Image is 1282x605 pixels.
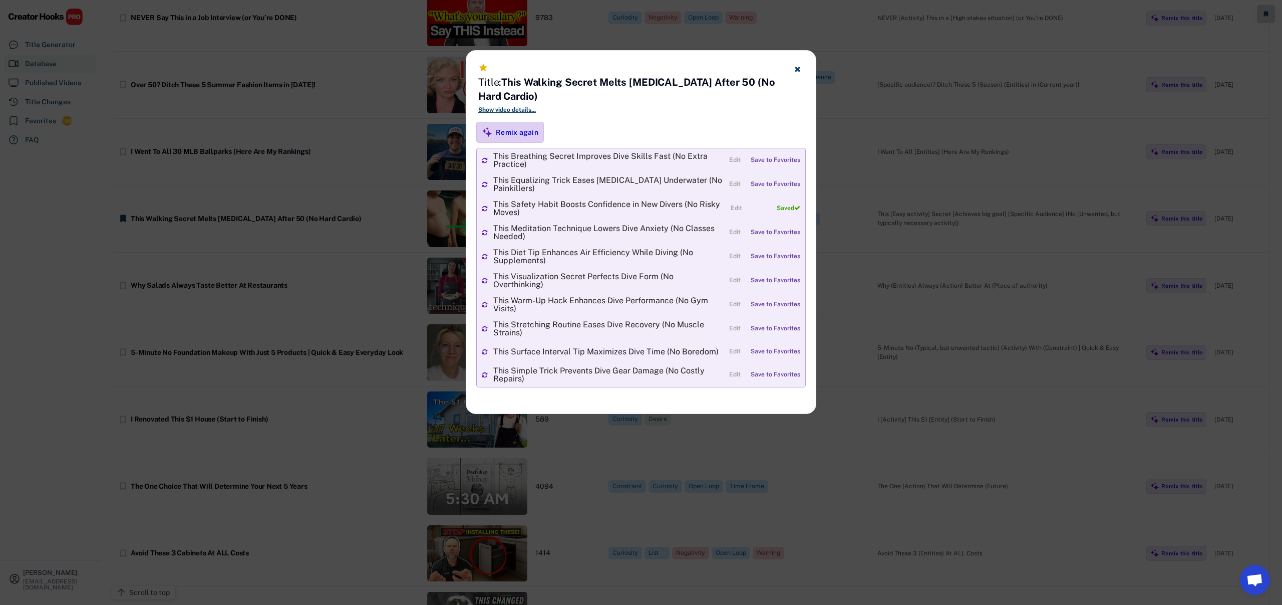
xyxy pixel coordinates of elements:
[729,253,741,260] div: Edit
[493,176,724,192] div: This Equalizing Trick Eases [MEDICAL_DATA] Underwater (No Painkillers)
[478,76,778,102] strong: This Walking Secret Melts [MEDICAL_DATA] After 50 (No Hard Cardio)
[478,75,779,103] h4: Title:
[729,348,741,355] div: Edit
[478,63,488,73] button: star_purple500
[493,321,724,337] div: This Stretching Routine Eases Dive Recovery (No Muscle Strains)
[729,301,741,308] div: Edit
[729,371,741,378] div: Edit
[493,348,724,356] div: This Surface Interval Tip Maximizes Dive Time (No Boredom)
[751,229,800,236] div: Save to Favorites
[493,152,724,168] div: This Breathing Secret Improves Dive Skills Fast (No Extra Practice)
[751,371,800,378] div: Save to Favorites
[482,127,492,137] img: MagicMajor%20%28Purple%29.svg
[751,181,800,188] div: Save to Favorites
[493,297,724,313] div: This Warm-Up Hack Enhances Dive Performance (No Gym Visits)
[751,157,800,164] div: Save to Favorites
[478,106,804,114] div: Show video details...
[493,200,726,217] div: This Safety Habit Boosts Confidence in New Divers (No Risky Moves)
[751,253,800,260] div: Save to Favorites
[493,225,724,241] div: This Meditation Technique Lowers Dive Anxiety (No Classes Needed)
[751,325,800,332] div: Save to Favorites
[1240,565,1270,595] a: Open chat
[729,229,741,236] div: Edit
[493,249,724,265] div: This Diet Tip Enhances Air Efficiency While Diving (No Supplements)
[731,205,742,212] div: Edit
[729,181,741,188] div: Edit
[751,301,800,308] div: Save to Favorites
[752,205,800,212] div: Saved
[493,273,724,289] div: This Visualization Secret Perfects Dive Form (No Overthinking)
[729,157,741,164] div: Edit
[751,348,800,355] div: Save to Favorites
[493,367,724,383] div: This Simple Trick Prevents Dive Gear Damage (No Costly Repairs)
[751,277,800,284] div: Save to Favorites
[496,128,538,137] div: Remix again
[729,325,741,332] div: Edit
[729,277,741,284] div: Edit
